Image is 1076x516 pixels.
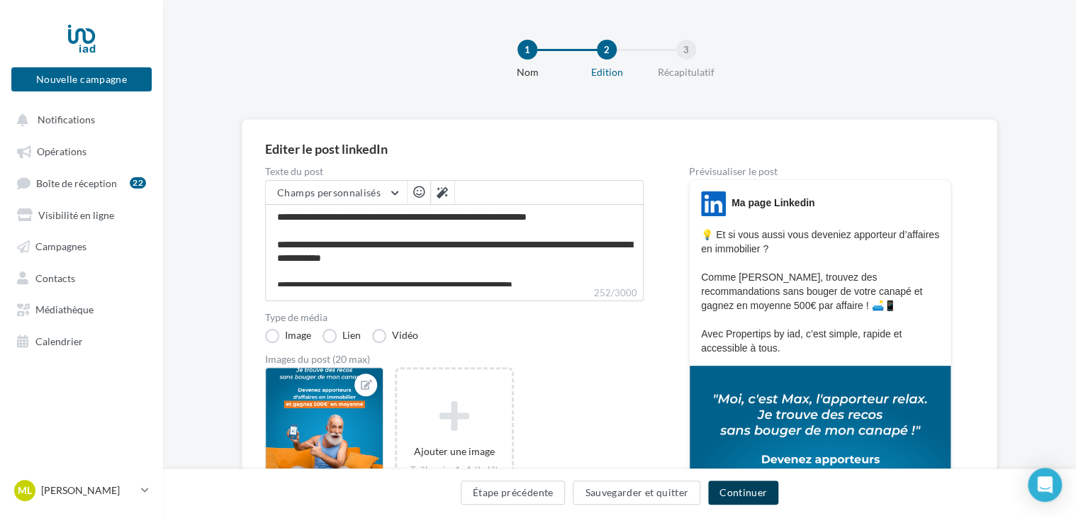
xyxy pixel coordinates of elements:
[9,296,155,321] a: Médiathèque
[1028,468,1062,502] div: Open Intercom Messenger
[11,477,152,504] a: ML [PERSON_NAME]
[265,354,644,364] div: Images du post (20 max)
[35,240,86,252] span: Campagnes
[9,169,155,196] a: Boîte de réception22
[9,201,155,227] a: Visibilité en ligne
[38,113,95,125] span: Notifications
[265,329,311,343] label: Image
[265,313,644,322] label: Type de média
[641,65,732,79] div: Récapitulatif
[265,286,644,301] label: 252/3000
[36,176,117,189] span: Boîte de réception
[18,483,32,498] span: ML
[11,67,152,91] button: Nouvelle campagne
[561,65,652,79] div: Edition
[9,106,149,132] button: Notifications
[461,481,566,505] button: Étape précédente
[9,138,155,163] a: Opérations
[35,271,75,284] span: Contacts
[517,40,537,60] div: 1
[265,167,644,176] label: Texte du post
[573,481,700,505] button: Sauvegarder et quitter
[41,483,135,498] p: [PERSON_NAME]
[372,329,418,343] label: Vidéo
[130,177,146,189] div: 22
[701,228,939,355] p: 💡 Et si vous aussi vous deveniez apporteur d’affaires en immobilier ? Comme [PERSON_NAME], trouve...
[277,186,381,198] span: Champs personnalisés
[676,40,696,60] div: 3
[689,167,951,176] div: Prévisualiser le post
[9,327,155,353] a: Calendrier
[597,40,617,60] div: 2
[732,196,814,210] div: Ma page Linkedin
[35,303,94,315] span: Médiathèque
[9,264,155,290] a: Contacts
[323,329,361,343] label: Lien
[38,208,114,220] span: Visibilité en ligne
[37,145,86,157] span: Opérations
[266,181,407,205] button: Champs personnalisés
[35,335,83,347] span: Calendrier
[708,481,778,505] button: Continuer
[482,65,573,79] div: Nom
[265,142,974,155] div: Editer le post linkedIn
[9,232,155,258] a: Campagnes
